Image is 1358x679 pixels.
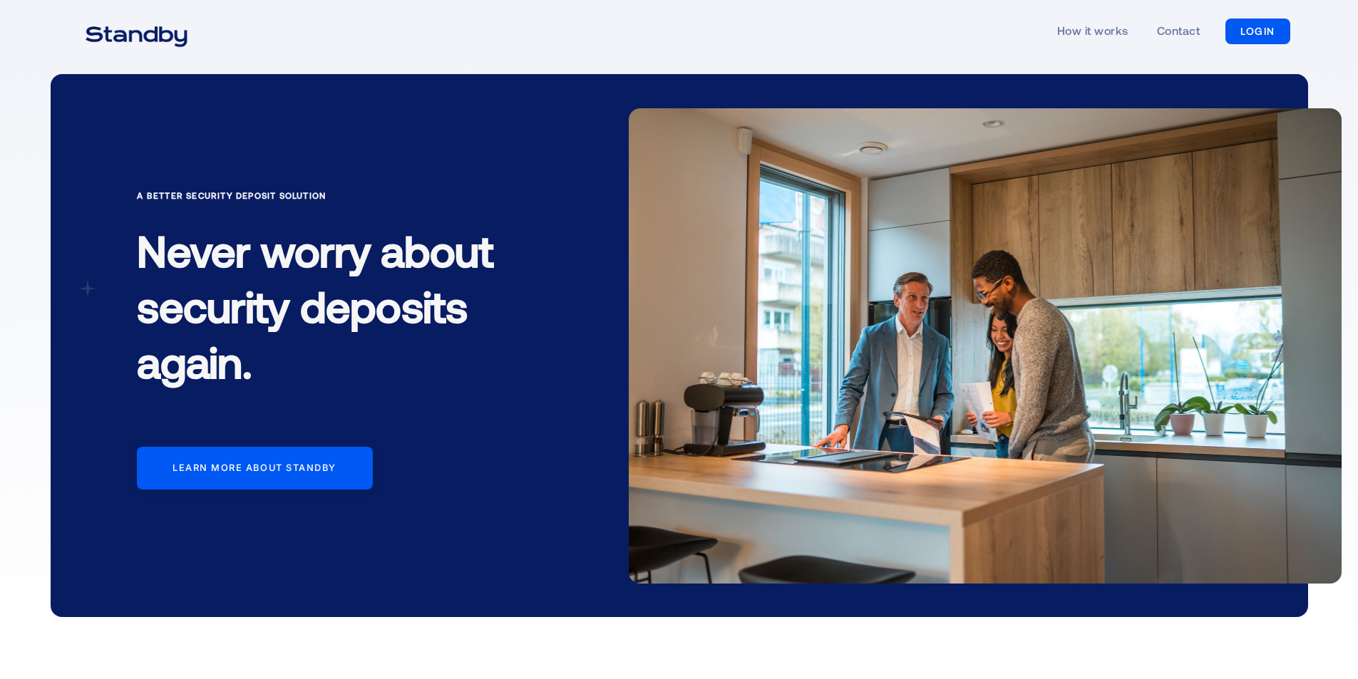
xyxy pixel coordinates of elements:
div: A Better Security Deposit Solution [137,188,536,202]
div: Learn more about standby [173,462,336,474]
a: Learn more about standby [137,447,373,489]
h1: Never worry about security deposits again. [137,211,536,413]
a: home [68,17,205,46]
a: LOGIN [1225,19,1290,44]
